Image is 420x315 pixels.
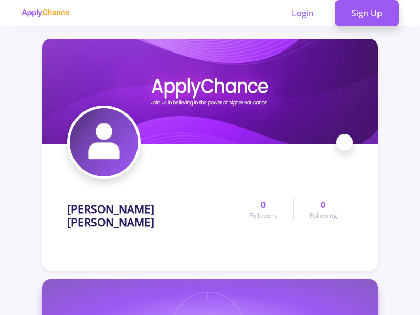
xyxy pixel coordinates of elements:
[249,211,277,220] span: Followers
[234,198,293,220] a: 0Followers
[67,203,234,229] h1: [PERSON_NAME] [PERSON_NAME]
[293,198,353,220] a: 0Following
[42,39,378,144] img: Mohammad Farshad Baheej Nooricover image
[21,9,70,17] img: applychance logo text only
[321,198,325,211] span: 0
[261,198,266,211] span: 0
[310,211,337,220] span: Following
[70,108,138,176] img: Mohammad Farshad Baheej Nooriavatar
